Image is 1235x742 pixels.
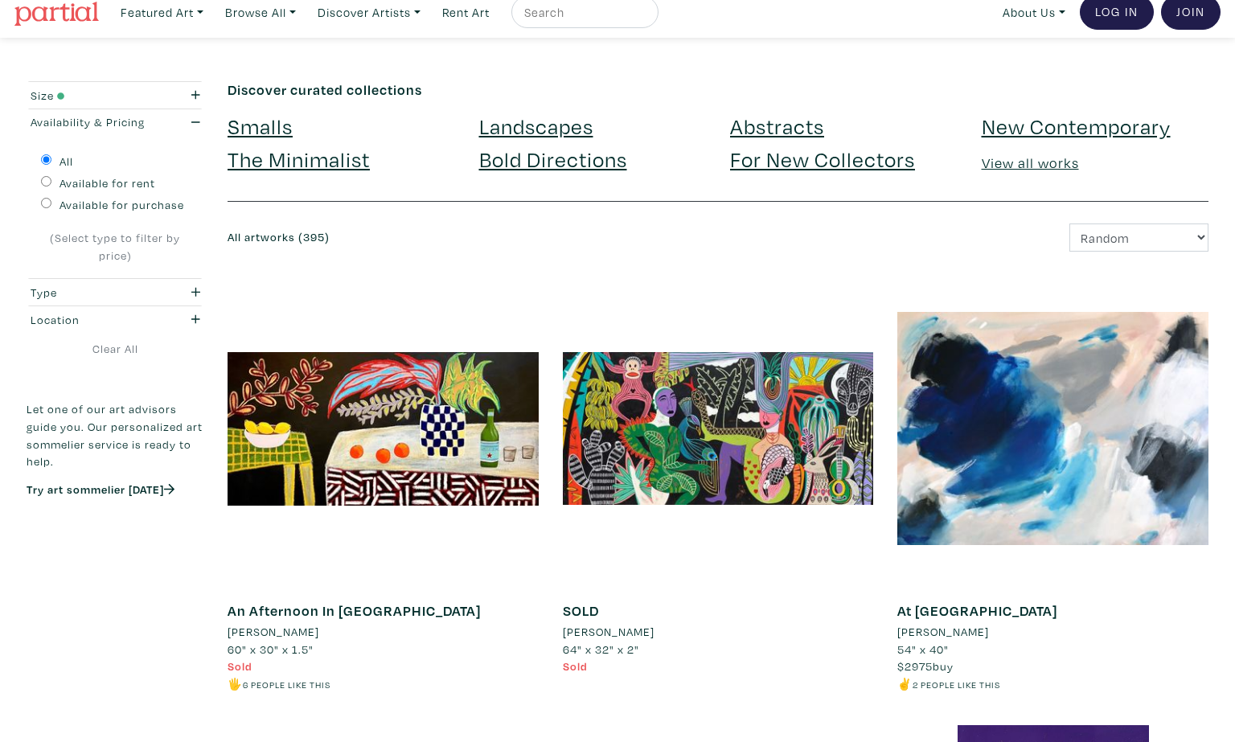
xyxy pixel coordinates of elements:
[897,623,1208,641] a: [PERSON_NAME]
[730,112,824,140] a: Abstracts
[27,340,203,358] a: Clear All
[897,642,949,657] span: 54" x 40"
[730,145,915,173] a: For New Collectors
[27,82,203,109] button: Size
[59,153,73,170] label: All
[228,231,706,244] h6: All artworks (395)
[243,678,330,691] small: 6 people like this
[31,87,152,105] div: Size
[479,145,627,173] a: Bold Directions
[27,400,203,469] p: Let one of our art advisors guide you. Our personalized art sommelier service is ready to help.
[27,279,203,305] button: Type
[228,642,314,657] span: 60" x 30" x 1.5"
[897,601,1057,620] a: At [GEOGRAPHIC_DATA]
[897,658,933,674] span: $2975
[563,623,874,641] a: [PERSON_NAME]
[982,154,1079,172] a: View all works
[27,482,174,497] a: Try art sommelier [DATE]
[228,601,481,620] a: An Afternoon In [GEOGRAPHIC_DATA]
[563,658,588,674] span: Sold
[228,623,539,641] a: [PERSON_NAME]
[563,642,639,657] span: 64" x 32" x 2"
[897,623,989,641] li: [PERSON_NAME]
[913,678,1000,691] small: 2 people like this
[228,112,293,140] a: Smalls
[523,2,643,23] input: Search
[31,311,152,329] div: Location
[31,113,152,131] div: Availability & Pricing
[479,112,593,140] a: Landscapes
[228,145,370,173] a: The Minimalist
[41,229,189,264] div: (Select type to filter by price)
[982,112,1171,140] a: New Contemporary
[27,109,203,136] button: Availability & Pricing
[897,675,1208,693] li: ✌️
[59,174,155,192] label: Available for rent
[228,675,539,693] li: 🖐️
[228,623,319,641] li: [PERSON_NAME]
[31,284,152,301] div: Type
[27,306,203,333] button: Location
[563,623,654,641] li: [PERSON_NAME]
[897,658,954,674] span: buy
[228,658,252,674] span: Sold
[59,196,184,214] label: Available for purchase
[27,514,203,547] iframe: Customer reviews powered by Trustpilot
[228,81,1208,99] h6: Discover curated collections
[563,601,599,620] a: SOLD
